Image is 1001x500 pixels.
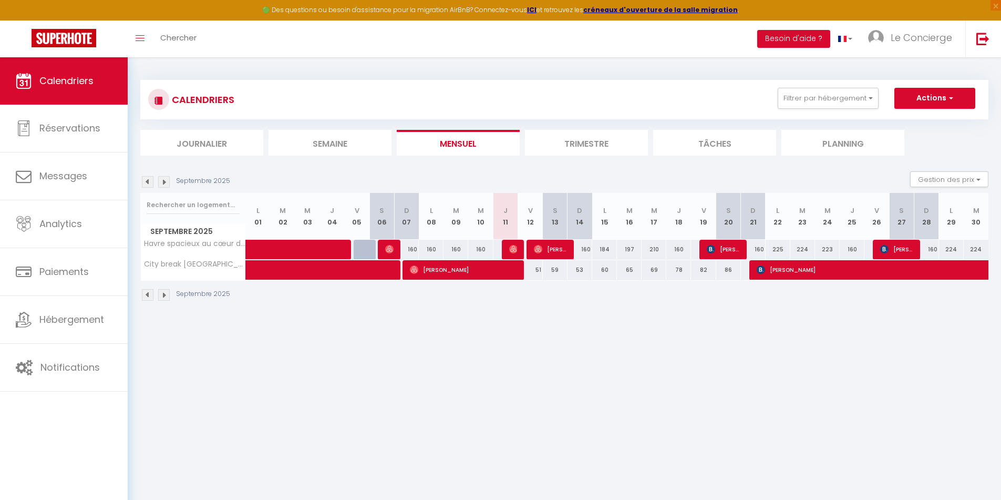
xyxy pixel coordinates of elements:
span: [PERSON_NAME] [880,239,913,259]
th: 05 [345,193,369,240]
abbr: M [651,206,657,216]
button: Gestion des prix [910,171,988,187]
th: 03 [295,193,320,240]
th: 26 [864,193,889,240]
abbr: V [355,206,359,216]
abbr: S [379,206,384,216]
li: Semaine [269,130,391,156]
th: 09 [443,193,468,240]
div: 78 [666,260,691,280]
th: 17 [642,193,666,240]
abbr: L [256,206,260,216]
th: 29 [939,193,964,240]
th: 18 [666,193,691,240]
abbr: M [973,206,979,216]
button: Ouvrir le widget de chat LiveChat [8,4,40,36]
span: Chercher [160,32,197,43]
abbr: M [304,206,311,216]
th: 07 [394,193,419,240]
abbr: L [776,206,779,216]
span: Septembre 2025 [141,224,245,239]
th: 28 [914,193,938,240]
abbr: L [603,206,606,216]
abbr: M [280,206,286,216]
div: 210 [642,240,666,259]
abbr: V [528,206,533,216]
abbr: D [924,206,929,216]
abbr: M [824,206,831,216]
div: 160 [443,240,468,259]
p: Septembre 2025 [176,176,230,186]
img: logout [976,32,989,45]
div: 160 [567,240,592,259]
button: Actions [894,88,975,109]
th: 01 [246,193,271,240]
abbr: J [503,206,508,216]
img: Super Booking [32,29,96,47]
abbr: M [799,206,806,216]
iframe: Chat [956,453,993,492]
span: Havre spacieux au cœur de [GEOGRAPHIC_DATA] - 8 personnes [142,240,247,248]
th: 12 [518,193,543,240]
div: 160 [419,240,443,259]
div: 69 [642,260,666,280]
span: Paiements [39,265,89,278]
th: 10 [468,193,493,240]
a: créneaux d'ouverture de la salle migration [583,5,738,14]
div: 224 [790,240,815,259]
span: Analytics [39,217,82,230]
span: Notifications [40,361,100,374]
a: ICI [527,5,536,14]
abbr: D [750,206,756,216]
span: Calendriers [39,74,94,87]
span: [PERSON_NAME] [410,260,517,280]
div: 59 [543,260,567,280]
abbr: L [430,206,433,216]
abbr: L [950,206,953,216]
th: 15 [592,193,617,240]
span: Hébergement [39,313,104,326]
span: [PERSON_NAME] [385,239,394,259]
th: 14 [567,193,592,240]
div: 225 [766,240,790,259]
span: [PERSON_NAME] [534,239,567,259]
h3: CALENDRIERS [169,88,234,111]
span: Réservations [39,121,100,135]
abbr: M [478,206,484,216]
div: 65 [617,260,642,280]
input: Rechercher un logement... [147,196,240,215]
div: 160 [468,240,493,259]
span: [PERSON_NAME] [509,239,518,259]
li: Trimestre [525,130,648,156]
a: ... Le Concierge [860,21,965,57]
div: 160 [741,240,766,259]
th: 02 [271,193,295,240]
div: 160 [840,240,864,259]
div: 160 [666,240,691,259]
abbr: M [626,206,633,216]
abbr: V [701,206,706,216]
abbr: S [726,206,731,216]
th: 22 [766,193,790,240]
div: 184 [592,240,617,259]
div: 224 [939,240,964,259]
p: Septembre 2025 [176,289,230,299]
span: [PERSON_NAME] [707,239,740,259]
div: 51 [518,260,543,280]
div: 160 [394,240,419,259]
th: 23 [790,193,815,240]
abbr: J [850,206,854,216]
button: Besoin d'aide ? [757,30,830,48]
div: 197 [617,240,642,259]
abbr: D [577,206,582,216]
th: 06 [369,193,394,240]
th: 24 [815,193,840,240]
th: 20 [716,193,741,240]
div: 60 [592,260,617,280]
a: Chercher [152,21,204,57]
li: Tâches [653,130,776,156]
abbr: S [899,206,904,216]
th: 19 [691,193,716,240]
